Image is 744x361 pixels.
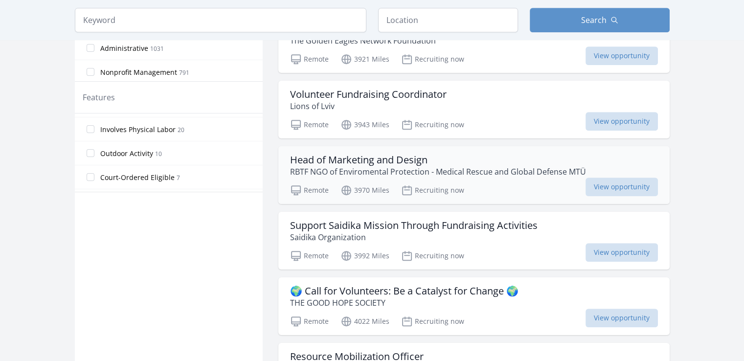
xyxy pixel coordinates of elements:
[278,212,670,270] a: Support Saidika Mission Through Fundraising Activities Saidika Organization Remote 3992 Miles Rec...
[27,16,48,23] div: v 4.0.25
[378,8,518,32] input: Location
[16,16,23,23] img: logo_orange.svg
[290,250,329,262] p: Remote
[278,146,670,204] a: Head of Marketing and Design RBTF NGO of Enviromental Protection - Medical Rescue and Global Defe...
[586,46,658,65] span: View opportunity
[278,15,670,73] a: Marginalized community Volunteer and Involvement Opportunity!! The Golden Eagles Network Foundati...
[586,178,658,196] span: View opportunity
[340,119,389,131] p: 3943 Miles
[179,68,189,77] span: 791
[530,8,670,32] button: Search
[290,285,519,297] h3: 🌍 Call for Volunteers: Be a Catalyst for Change 🌍
[290,166,586,178] p: RBTF NGO of Enviromental Protection - Medical Rescue and Global Defense MTÜ
[100,68,177,77] span: Nonprofit Management
[581,14,607,26] span: Search
[290,89,447,100] h3: Volunteer Fundraising Coordinator
[290,119,329,131] p: Remote
[290,297,519,309] p: THE GOOD HOPE SOCIETY
[340,53,389,65] p: 3921 Miles
[290,100,447,112] p: Lions of Lviv
[340,184,389,196] p: 3970 Miles
[401,53,464,65] p: Recruiting now
[290,220,538,231] h3: Support Saidika Mission Through Fundraising Activities
[340,250,389,262] p: 3992 Miles
[83,91,115,103] legend: Features
[290,154,586,166] h3: Head of Marketing and Design
[290,184,329,196] p: Remote
[87,149,94,157] input: Outdoor Activity 10
[586,243,658,262] span: View opportunity
[100,125,176,135] span: Involves Physical Labor
[75,8,366,32] input: Keyword
[290,53,329,65] p: Remote
[100,173,175,182] span: Court-Ordered Eligible
[177,174,180,182] span: 7
[401,184,464,196] p: Recruiting now
[87,68,94,76] input: Nonprofit Management 791
[97,57,105,65] img: tab_keywords_by_traffic_grey.svg
[401,250,464,262] p: Recruiting now
[401,316,464,327] p: Recruiting now
[401,119,464,131] p: Recruiting now
[340,316,389,327] p: 4022 Miles
[586,112,658,131] span: View opportunity
[150,45,164,53] span: 1031
[87,173,94,181] input: Court-Ordered Eligible 7
[290,316,329,327] p: Remote
[16,25,23,33] img: website_grey.svg
[37,58,88,64] div: Domain Overview
[108,58,165,64] div: Keywords by Traffic
[278,81,670,138] a: Volunteer Fundraising Coordinator Lions of Lviv Remote 3943 Miles Recruiting now View opportunity
[100,149,153,158] span: Outdoor Activity
[586,309,658,327] span: View opportunity
[87,44,94,52] input: Administrative 1031
[290,35,589,46] p: The Golden Eagles Network Foundation
[178,126,184,134] span: 20
[155,150,162,158] span: 10
[100,44,148,53] span: Administrative
[290,231,538,243] p: Saidika Organization
[87,125,94,133] input: Involves Physical Labor 20
[25,25,108,33] div: Domain: [DOMAIN_NAME]
[26,57,34,65] img: tab_domain_overview_orange.svg
[278,277,670,335] a: 🌍 Call for Volunteers: Be a Catalyst for Change 🌍 THE GOOD HOPE SOCIETY Remote 4022 Miles Recruit...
